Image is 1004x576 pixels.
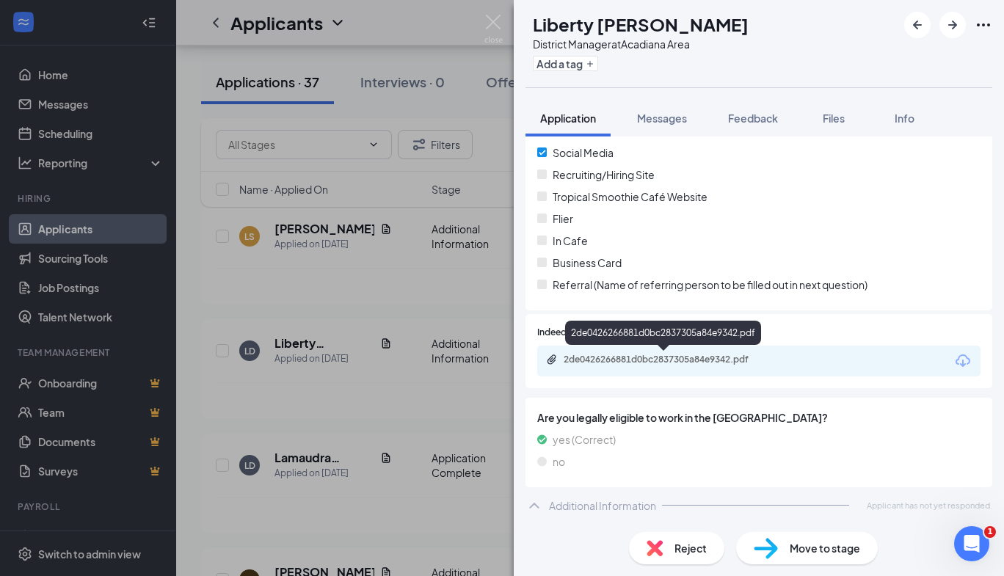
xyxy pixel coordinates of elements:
[975,16,992,34] svg: Ellipses
[954,352,972,370] svg: Download
[540,112,596,125] span: Application
[565,321,761,345] div: 2de0426266881d0bc2837305a84e9342.pdf
[553,189,707,205] span: Tropical Smoothie Café Website
[546,354,558,365] svg: Paperclip
[944,16,961,34] svg: ArrowRight
[533,56,598,71] button: PlusAdd a tag
[637,112,687,125] span: Messages
[674,540,707,556] span: Reject
[537,326,602,340] span: Indeed Resume
[553,255,622,271] span: Business Card
[954,526,989,561] iframe: Intercom live chat
[533,12,749,37] h1: Liberty [PERSON_NAME]
[867,499,992,511] span: Applicant has not yet responded.
[895,112,914,125] span: Info
[904,12,931,38] button: ArrowLeftNew
[549,498,656,513] div: Additional Information
[537,409,981,426] span: Are you legally eligible to work in the [GEOGRAPHIC_DATA]?
[553,211,573,227] span: Flier
[546,354,784,368] a: Paperclip2de0426266881d0bc2837305a84e9342.pdf
[525,497,543,514] svg: ChevronUp
[553,277,867,293] span: Referral (Name of referring person to be filled out in next question)
[553,233,588,249] span: In Cafe
[553,431,616,448] span: yes (Correct)
[564,354,769,365] div: 2de0426266881d0bc2837305a84e9342.pdf
[909,16,926,34] svg: ArrowLeftNew
[553,453,565,470] span: no
[728,112,778,125] span: Feedback
[939,12,966,38] button: ArrowRight
[533,37,749,51] div: District Manager at Acadiana Area
[984,526,996,538] span: 1
[553,145,614,161] span: Social Media
[553,167,655,183] span: Recruiting/Hiring Site
[790,540,860,556] span: Move to stage
[823,112,845,125] span: Files
[586,59,594,68] svg: Plus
